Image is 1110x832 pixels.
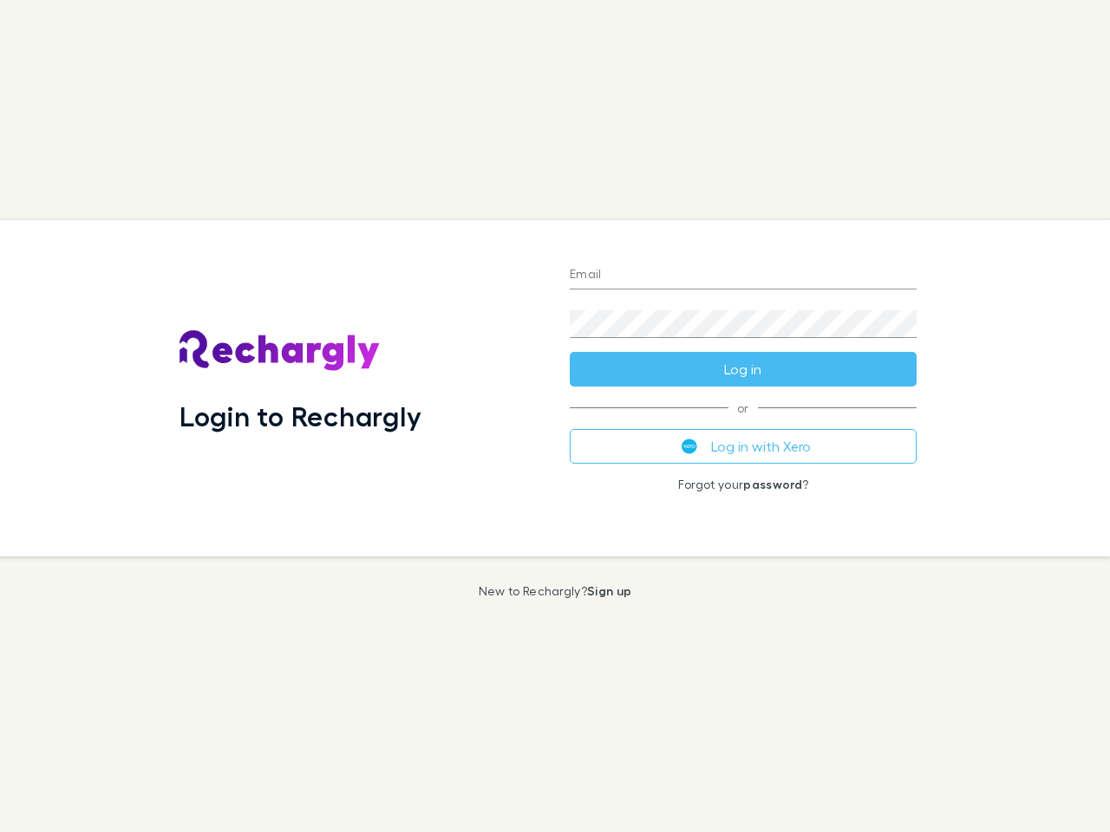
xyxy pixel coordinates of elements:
img: Xero's logo [682,439,697,454]
button: Log in [570,352,917,387]
p: New to Rechargly? [479,584,632,598]
p: Forgot your ? [570,478,917,491]
img: Rechargly's Logo [180,330,381,372]
span: or [570,407,917,408]
a: password [743,477,802,491]
a: Sign up [587,583,631,598]
h1: Login to Rechargly [180,400,421,432]
button: Log in with Xero [570,429,917,464]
